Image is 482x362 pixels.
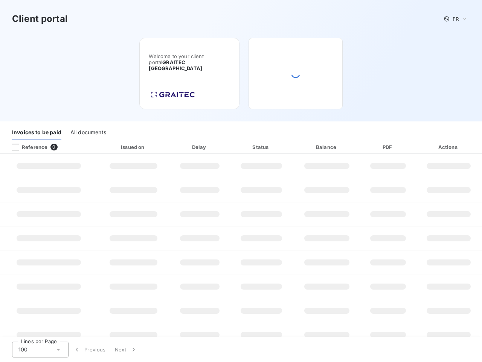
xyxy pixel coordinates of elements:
div: Invoices to be paid [12,124,61,140]
div: Delay [171,143,229,151]
span: 100 [18,346,27,353]
span: GRAITEC [GEOGRAPHIC_DATA] [149,59,202,71]
div: Actions [416,143,480,151]
span: FR [453,16,459,22]
span: 0 [50,144,57,150]
div: Status [232,143,291,151]
div: All documents [70,124,106,140]
img: Company logo [149,89,197,100]
div: Balance [294,143,359,151]
h3: Client portal [12,12,68,26]
span: Welcome to your client portal [149,53,230,71]
div: PDF [363,143,414,151]
button: Next [110,342,142,357]
button: Previous [69,342,110,357]
div: Issued on [99,143,168,151]
div: Reference [6,144,47,150]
